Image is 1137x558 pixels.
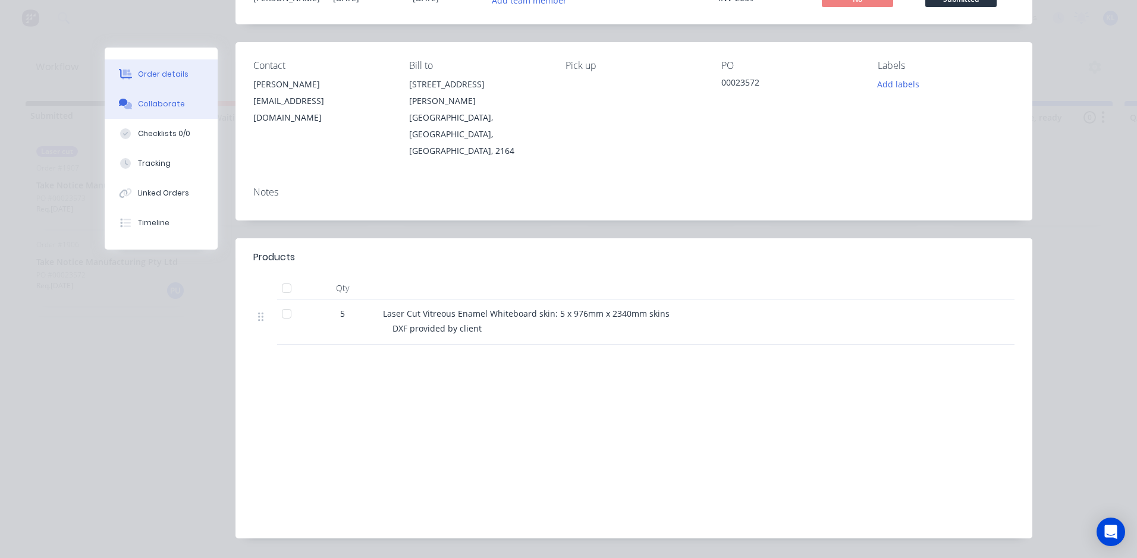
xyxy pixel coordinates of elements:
[566,60,702,71] div: Pick up
[105,59,218,89] button: Order details
[253,60,390,71] div: Contact
[105,89,218,119] button: Collaborate
[253,187,1014,198] div: Notes
[138,217,169,228] div: Timeline
[105,178,218,208] button: Linked Orders
[138,128,190,139] div: Checklists 0/0
[105,149,218,178] button: Tracking
[253,76,390,93] div: [PERSON_NAME]
[105,208,218,238] button: Timeline
[878,60,1014,71] div: Labels
[138,69,189,80] div: Order details
[1097,518,1125,546] div: Open Intercom Messenger
[105,119,218,149] button: Checklists 0/0
[307,276,378,300] div: Qty
[340,307,345,320] span: 5
[138,99,185,109] div: Collaborate
[253,76,390,126] div: [PERSON_NAME][EMAIL_ADDRESS][DOMAIN_NAME]
[721,76,858,93] div: 00023572
[138,158,171,169] div: Tracking
[383,308,670,319] span: Laser Cut Vitreous Enamel Whiteboard skin: 5 x 976mm x 2340mm skins
[409,60,546,71] div: Bill to
[253,93,390,126] div: [EMAIL_ADDRESS][DOMAIN_NAME]
[138,188,189,198] div: Linked Orders
[721,60,858,71] div: PO
[392,323,482,334] span: DXF provided by client
[871,76,925,92] button: Add labels
[253,250,295,264] div: Products
[409,76,546,109] div: [STREET_ADDRESS][PERSON_NAME]
[409,109,546,159] div: [GEOGRAPHIC_DATA], [GEOGRAPHIC_DATA], [GEOGRAPHIC_DATA], 2164
[409,76,546,159] div: [STREET_ADDRESS][PERSON_NAME][GEOGRAPHIC_DATA], [GEOGRAPHIC_DATA], [GEOGRAPHIC_DATA], 2164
